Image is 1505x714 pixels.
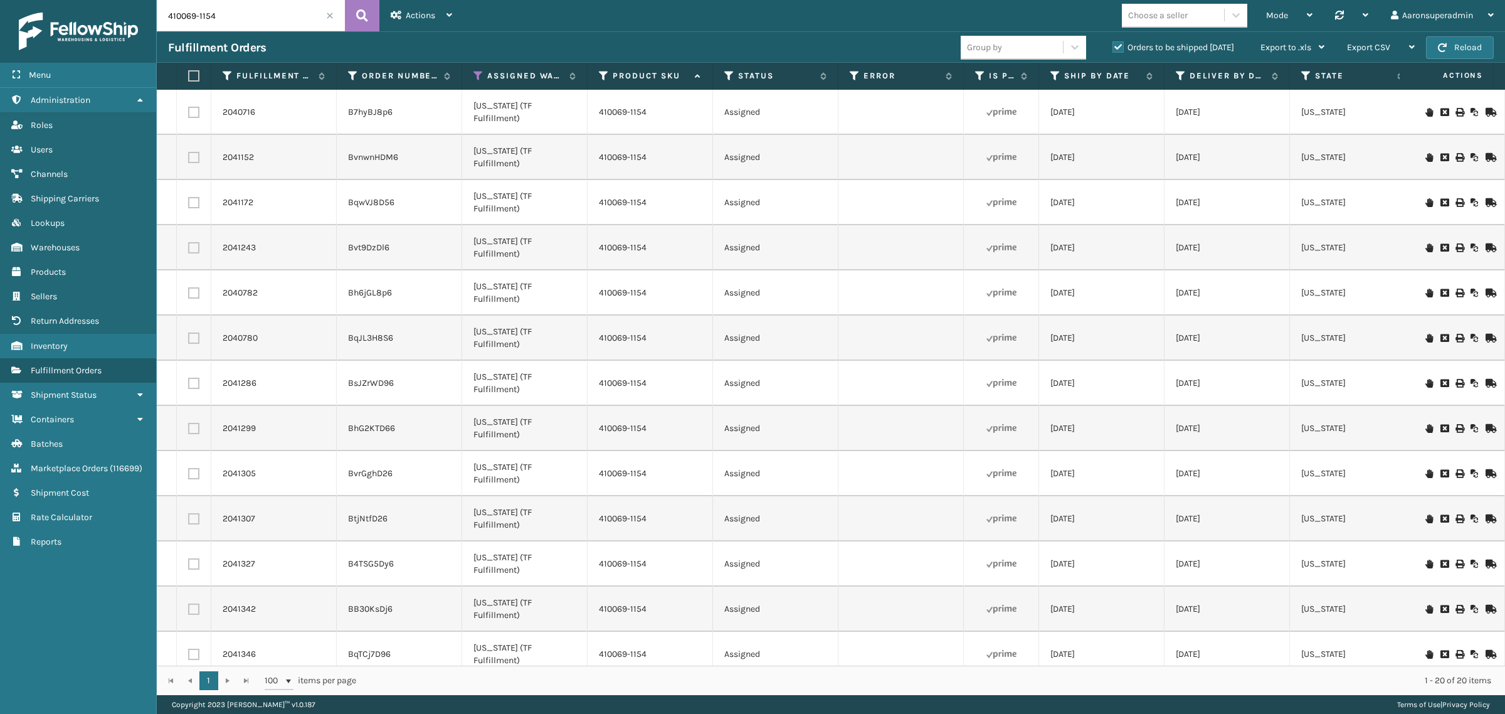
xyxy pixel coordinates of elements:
[1039,270,1164,316] td: [DATE]
[1190,70,1265,82] label: Deliver By Date
[223,377,256,390] a: 2041286
[1290,225,1415,270] td: [US_STATE]
[1425,650,1433,659] i: On Hold
[1440,469,1448,478] i: Cancel Fulfillment Order
[462,270,588,316] td: [US_STATE] (TF Fulfillment)
[599,649,647,659] a: 410069-1154
[1425,243,1433,252] i: On Hold
[223,648,256,661] a: 2041346
[1425,424,1433,433] i: On Hold
[1164,361,1290,406] td: [DATE]
[31,390,97,400] span: Shipment Status
[348,467,393,480] a: BvrGghD26
[713,180,838,225] td: Assigned
[1290,496,1415,541] td: [US_STATE]
[599,378,647,388] a: 410069-1154
[1164,180,1290,225] td: [DATE]
[1164,90,1290,135] td: [DATE]
[1455,334,1463,343] i: Print Label
[1455,605,1463,614] i: Print Label
[989,70,1015,82] label: Is Prime
[31,365,102,376] span: Fulfillment Orders
[1440,605,1448,614] i: Cancel Fulfillment Order
[1425,289,1433,297] i: On Hold
[1486,289,1493,297] i: Mark as Shipped
[1290,270,1415,316] td: [US_STATE]
[31,463,108,474] span: Marketplace Orders
[1397,695,1490,714] div: |
[1455,153,1463,162] i: Print Label
[1440,424,1448,433] i: Cancel Fulfillment Order
[31,536,61,547] span: Reports
[1471,243,1478,252] i: Reoptimize
[1164,632,1290,677] td: [DATE]
[1425,469,1433,478] i: On Hold
[1039,225,1164,270] td: [DATE]
[1486,514,1493,523] i: Mark as Shipped
[1426,36,1494,59] button: Reload
[713,632,838,677] td: Assigned
[223,151,254,164] a: 2041152
[348,558,394,570] a: B4TSG5Dy6
[1290,316,1415,361] td: [US_STATE]
[1260,42,1311,53] span: Export to .xls
[1290,587,1415,632] td: [US_STATE]
[1471,605,1478,614] i: Reoptimize
[713,361,838,406] td: Assigned
[713,451,838,496] td: Assigned
[1425,560,1433,568] i: On Hold
[1471,153,1478,162] i: Reoptimize
[1440,198,1448,207] i: Cancel Fulfillment Order
[1290,541,1415,587] td: [US_STATE]
[713,225,838,270] td: Assigned
[1425,108,1433,117] i: On Hold
[1471,650,1478,659] i: Reoptimize
[1440,514,1448,523] i: Cancel Fulfillment Order
[1039,135,1164,180] td: [DATE]
[31,242,80,253] span: Warehouses
[713,406,838,451] td: Assigned
[1164,406,1290,451] td: [DATE]
[462,632,588,677] td: [US_STATE] (TF Fulfillment)
[31,341,68,351] span: Inventory
[1440,289,1448,297] i: Cancel Fulfillment Order
[110,463,142,474] span: ( 116699 )
[168,40,266,55] h3: Fulfillment Orders
[31,95,90,105] span: Administration
[348,196,394,209] a: BqwVJ8D56
[713,541,838,587] td: Assigned
[1455,198,1463,207] i: Print Label
[1440,379,1448,388] i: Cancel Fulfillment Order
[1039,406,1164,451] td: [DATE]
[1164,541,1290,587] td: [DATE]
[1455,289,1463,297] i: Print Label
[462,225,588,270] td: [US_STATE] (TF Fulfillment)
[1486,108,1493,117] i: Mark as Shipped
[713,496,838,541] td: Assigned
[1315,70,1391,82] label: State
[348,151,398,164] a: BvnwnHDM6
[223,558,255,570] a: 2041327
[31,120,53,131] span: Roles
[1442,700,1490,709] a: Privacy Policy
[31,267,66,277] span: Products
[462,361,588,406] td: [US_STATE] (TF Fulfillment)
[1290,406,1415,451] td: [US_STATE]
[599,604,647,614] a: 410069-1154
[738,70,814,82] label: Status
[1039,361,1164,406] td: [DATE]
[1039,541,1164,587] td: [DATE]
[31,316,99,326] span: Return Addresses
[1440,650,1448,659] i: Cancel Fulfillment Order
[462,90,588,135] td: [US_STATE] (TF Fulfillment)
[599,423,647,434] a: 410069-1154
[1455,560,1463,568] i: Print Label
[348,422,395,435] a: BhG2KTD66
[31,144,53,155] span: Users
[1425,605,1433,614] i: On Hold
[599,333,647,343] a: 410069-1154
[1455,108,1463,117] i: Print Label
[223,287,258,299] a: 2040782
[1164,451,1290,496] td: [DATE]
[348,513,388,525] a: BtjNtfD26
